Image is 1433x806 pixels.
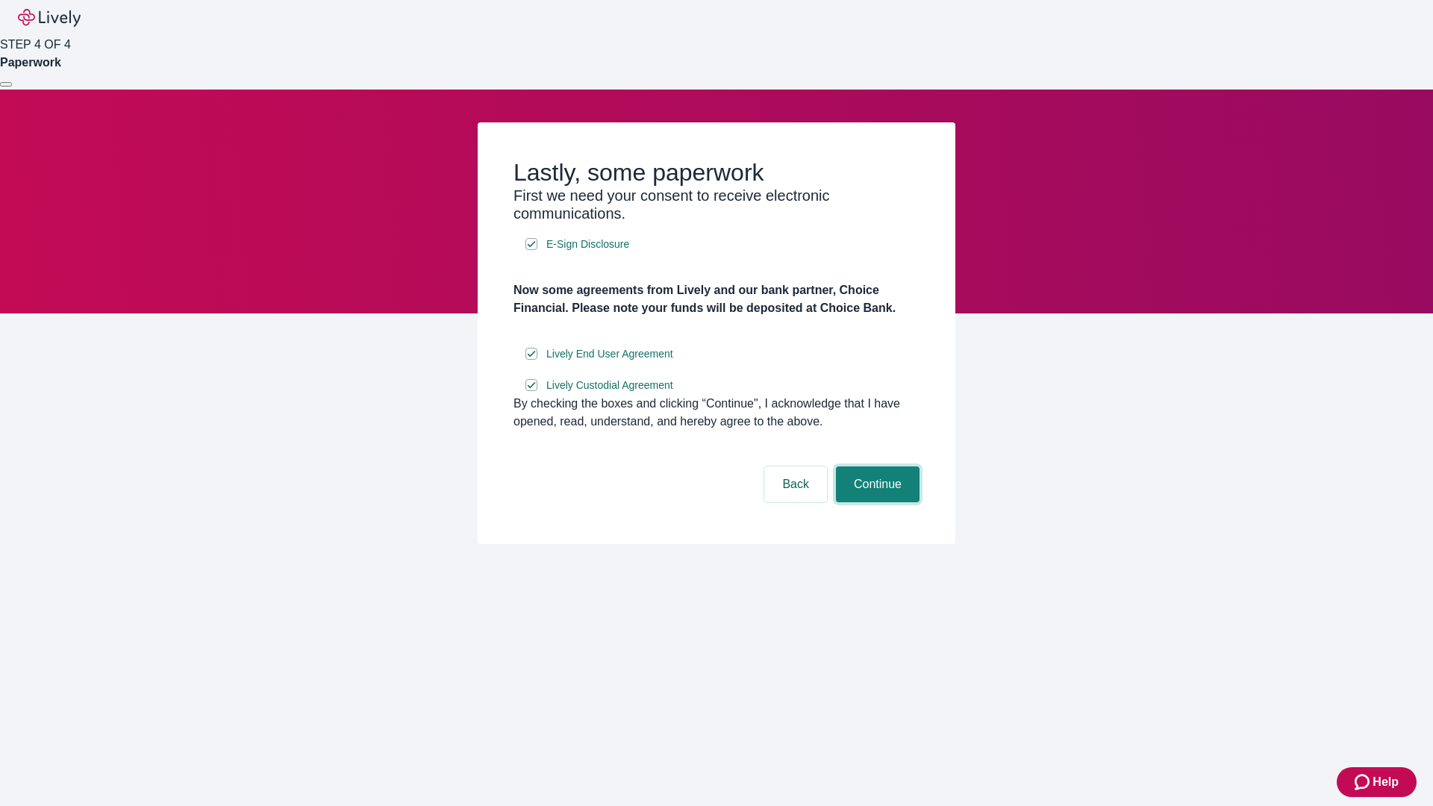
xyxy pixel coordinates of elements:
a: e-sign disclosure document [543,345,676,363]
div: By checking the boxes and clicking “Continue", I acknowledge that I have opened, read, understand... [513,395,920,431]
span: Lively Custodial Agreement [546,378,673,393]
svg: Zendesk support icon [1355,773,1373,791]
h2: Lastly, some paperwork [513,158,920,187]
a: e-sign disclosure document [543,376,676,395]
button: Back [764,466,827,502]
a: e-sign disclosure document [543,235,632,254]
span: Lively End User Agreement [546,346,673,362]
h3: First we need your consent to receive electronic communications. [513,187,920,222]
button: Continue [836,466,920,502]
span: E-Sign Disclosure [546,237,629,252]
img: Lively [18,9,81,27]
h4: Now some agreements from Lively and our bank partner, Choice Financial. Please note your funds wi... [513,281,920,317]
button: Zendesk support iconHelp [1337,767,1417,797]
span: Help [1373,773,1399,791]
